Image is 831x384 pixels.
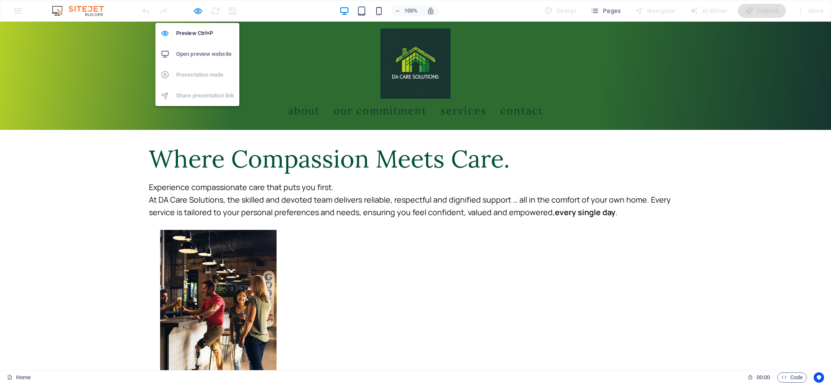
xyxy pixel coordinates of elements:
[176,28,234,39] h6: Preview Ctrl+P
[814,372,824,383] button: Usercentrics
[149,173,671,196] span: At DA Care Solutions, the skilled and devoted team delivers reliable, respectful and dignified su...
[763,374,764,381] span: :
[427,7,435,15] i: On resize automatically adjust zoom level to fit chosen device.
[149,160,334,171] span: Experience compassionate care that puts you first.
[334,77,427,101] a: Our Commitment
[555,185,615,196] strong: every single day
[781,372,803,383] span: Code
[777,372,807,383] button: Code
[541,4,580,18] div: Design (Ctrl+Alt+Y)
[747,372,770,383] h6: Session time
[391,6,422,16] button: 100%
[441,77,486,101] a: Services
[50,6,115,16] img: Editor Logo
[7,372,31,383] a: Click to cancel selection. Double-click to open Pages
[587,4,624,18] button: Pages
[500,77,543,101] a: Contact
[176,49,234,59] h6: Open preview website
[404,6,418,16] h6: 100%
[590,6,621,15] span: Pages
[288,77,320,101] a: About
[149,122,682,152] h2: Where Compassion Meets Care.
[757,372,770,383] span: 00 00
